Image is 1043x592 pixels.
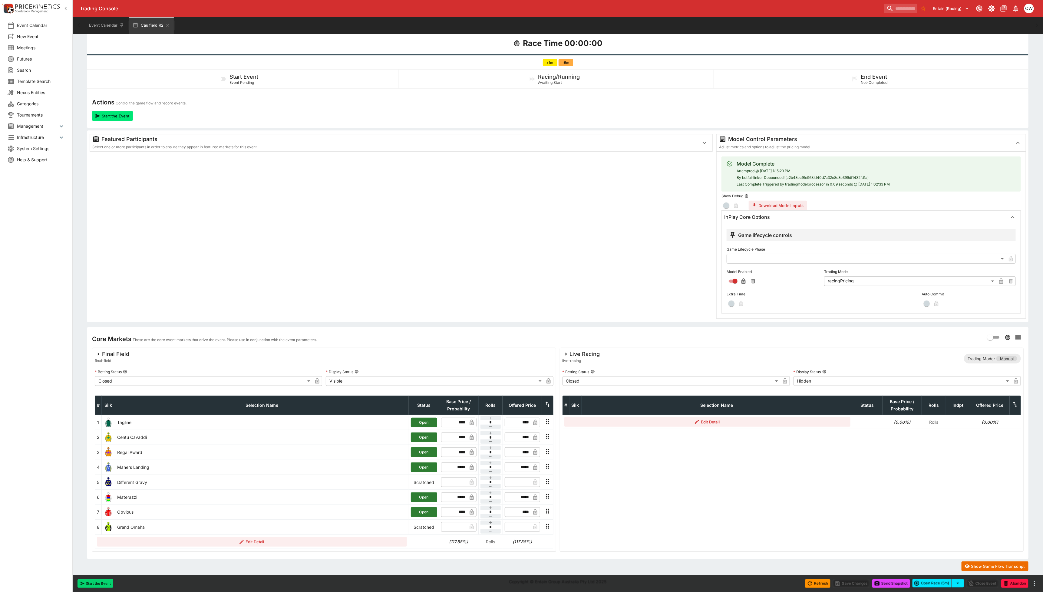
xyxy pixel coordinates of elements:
p: Betting Status [563,369,589,374]
th: # [563,396,569,415]
div: Game lifecycle controls [729,232,792,239]
button: No Bookmarks [919,4,928,13]
span: Event Calendar [17,22,65,28]
span: Tournaments [17,112,65,118]
span: Futures [17,56,65,62]
label: Game Lifecycle Phase [727,245,1016,254]
span: Event Pending [229,80,254,85]
button: Select Tenant [929,4,973,13]
th: Selection Name [115,396,409,415]
div: Featured Participants [92,136,694,143]
th: Status [852,396,883,415]
input: search [884,4,917,13]
th: Rolls [922,396,946,415]
button: select merge strategy [952,579,964,587]
img: runner 6 [104,492,113,502]
button: Display Status [355,370,359,374]
p: Scratched [411,479,437,485]
th: Offered Price [970,396,1010,415]
th: Base Price / Probability [439,396,478,415]
p: Trading Mode: [968,356,995,362]
th: Base Price / Probability [883,396,922,415]
button: Abandon [1001,579,1028,588]
span: Manual [996,356,1017,362]
h5: Racing/Running [538,73,580,80]
button: +5m [559,59,573,66]
th: Silk [569,396,581,415]
span: Adjust metrics and options to adjust the pricing model. [719,145,811,149]
span: Search [17,67,65,73]
button: Event Calendar [85,17,128,34]
img: runner 2 [104,432,113,442]
label: Auto Commit [922,290,1016,299]
button: Open [411,492,437,502]
td: 8 [95,520,102,534]
td: Obvious [115,505,409,519]
img: Sportsbook Management [15,10,48,13]
span: Select one or more participants in order to ensure they appear in featured markets for this event. [92,145,258,149]
div: Model Complete [737,160,890,167]
td: Different Gravy [115,475,409,489]
th: # [95,396,102,415]
th: Independent [946,396,970,415]
h6: InPlay Core Options [724,214,770,220]
button: Open [411,418,437,427]
button: Refresh [805,579,830,588]
div: Christopher Winter [1024,4,1034,13]
th: Silk [102,396,115,415]
label: Trading Model [824,267,1016,276]
th: Rolls [478,396,503,415]
h6: (117.38%) [504,538,540,545]
button: Connected to PK [974,3,985,14]
button: Open [411,462,437,472]
button: Open [411,447,437,457]
button: Caulfield R2 [129,17,174,34]
td: Mahers Landing [115,460,409,475]
button: Open Race (5m) [913,579,952,587]
td: Grand Omaha [115,520,409,534]
td: 1 [95,415,102,430]
img: PriceKinetics [15,4,60,9]
p: Scratched [411,524,437,530]
button: Start the Event [92,111,133,121]
button: +1m [543,59,557,66]
p: These are the core event markets that drive the event. Please use in conjunction with the event p... [133,337,317,343]
div: Trading Console [80,5,882,12]
img: runner 4 [104,462,113,472]
button: Send Snapshot [872,579,910,588]
span: final-field [95,358,129,364]
img: PriceKinetics Logo [2,2,14,15]
span: New Event [17,33,65,40]
button: Notifications [1010,3,1021,14]
span: Mark an event as closed and abandoned. [1001,580,1028,586]
div: Closed [95,376,312,386]
p: Rolls [480,538,501,545]
th: Status [409,396,439,415]
div: split button [913,579,964,587]
span: Template Search [17,78,65,84]
button: Start the Event [78,579,113,588]
td: 4 [95,460,102,475]
div: Live Racing [563,350,600,358]
th: Offered Price [503,396,542,415]
h5: End Event [861,73,887,80]
div: Closed [563,376,780,386]
h4: Actions [92,98,114,106]
label: Model Enabled [727,267,820,276]
span: live-racing [563,358,600,364]
div: Hidden [794,376,1011,386]
h5: Start Event [229,73,258,80]
div: Model Control Parameters [719,136,1008,143]
button: Toggle light/dark mode [986,3,997,14]
button: Edit Detail [97,537,407,547]
span: Awaiting Start [538,80,562,85]
td: Regal Award [115,445,409,460]
button: Open [411,507,437,517]
p: Display Status [794,369,821,374]
td: 3 [95,445,102,460]
button: Open [411,432,437,442]
p: Show Debug [721,193,743,199]
button: Betting Status [123,370,127,374]
h1: Race Time 00:00:00 [523,38,602,48]
p: Rolls [924,419,944,425]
